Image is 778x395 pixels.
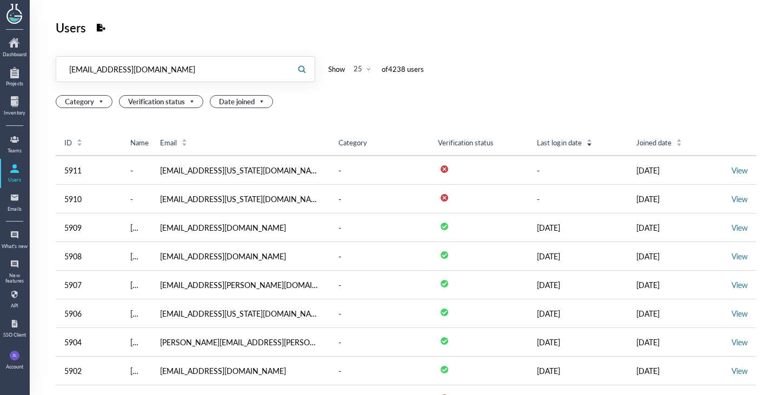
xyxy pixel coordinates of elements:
i: icon: caret-down [676,142,682,145]
div: Teams [1,148,28,153]
td: 5902 [56,357,122,385]
div: - [338,307,341,320]
span: Last login date [537,138,581,148]
a: Users [1,160,28,187]
a: View [732,308,748,319]
a: Projects [1,64,28,91]
td: [EMAIL_ADDRESS][US_STATE][DOMAIN_NAME] [151,299,330,328]
a: View [732,337,748,347]
td: 5906 [56,299,122,328]
div: [DATE] [636,336,719,349]
a: View [732,193,748,204]
div: New features [1,273,28,284]
td: Lucas Lefevre [122,328,151,357]
a: View [732,365,748,376]
a: Teams [1,131,28,158]
span: JL [12,351,17,360]
i: icon: caret-down [586,142,592,145]
a: View [732,222,748,233]
i: icon: caret-down [77,142,83,145]
a: View [732,251,748,262]
i: icon: caret-down [181,142,187,145]
td: [EMAIL_ADDRESS][US_STATE][DOMAIN_NAME] [151,185,330,213]
div: [DATE] [636,164,719,177]
div: Emails [1,206,28,212]
div: - [338,336,341,349]
div: Projects [1,81,28,86]
div: [DATE] [636,364,719,377]
td: 5909 [56,213,122,242]
div: [DATE] [537,250,619,263]
a: What's new [1,226,28,253]
div: - [338,364,341,377]
td: - [122,185,151,213]
a: SSO Client [1,315,28,342]
div: Users [56,17,86,38]
div: Sort [76,137,83,147]
div: Users [1,177,28,183]
td: 5911 [56,156,122,185]
td: 5907 [56,271,122,299]
div: [DATE] [636,221,719,234]
div: [DATE] [636,250,719,263]
i: icon: caret-up [181,137,187,140]
td: [EMAIL_ADDRESS][PERSON_NAME][DOMAIN_NAME] [151,271,330,299]
td: - [122,156,151,185]
td: Navya Kharidi [122,271,151,299]
a: New features [1,256,28,284]
td: [EMAIL_ADDRESS][US_STATE][DOMAIN_NAME] [151,156,330,185]
td: Sam Harper [122,357,151,385]
div: Account [6,364,23,370]
div: [DATE] [537,278,619,291]
i: icon: caret-up [586,137,592,140]
div: SSO Client [1,332,28,338]
span: Verification status [128,96,196,108]
td: [EMAIL_ADDRESS][DOMAIN_NAME] [151,357,330,385]
td: [PERSON_NAME][EMAIL_ADDRESS][PERSON_NAME][DOMAIN_NAME] [151,328,330,357]
span: ID [64,138,72,148]
span: Email [160,138,177,148]
div: [DATE] [537,336,619,349]
i: icon: caret-up [676,137,682,140]
td: 5910 [56,185,122,213]
td: Kristine Ensign [122,299,151,328]
a: View [732,279,748,290]
div: Sort [676,137,682,147]
td: [EMAIL_ADDRESS][DOMAIN_NAME] [151,242,330,271]
div: - [338,221,341,234]
td: Eunji Kwon [122,242,151,271]
div: [DATE] [537,307,619,320]
div: Show of 4238 user s [328,63,424,76]
div: Inventory [1,110,28,116]
td: - [528,185,628,213]
i: icon: caret-up [77,137,83,140]
div: What's new [1,244,28,249]
div: [DATE] [636,307,719,320]
td: 5904 [56,328,122,357]
span: Verification status [438,137,494,148]
div: Dashboard [1,52,28,57]
span: Joined date [636,138,671,148]
div: Sort [586,137,593,147]
div: - [338,278,341,291]
div: Sort [181,137,188,147]
a: Inventory [1,93,28,120]
div: [DATE] [636,192,719,205]
span: Category [338,137,367,148]
span: Date joined [219,96,266,108]
a: Emails [1,189,28,216]
div: - [338,192,341,205]
td: 5908 [56,242,122,271]
div: [DATE] [537,221,619,234]
div: - [338,250,341,263]
td: [EMAIL_ADDRESS][DOMAIN_NAME] [151,213,330,242]
div: 25 [354,64,362,73]
span: Category [65,96,105,108]
div: - [338,164,341,177]
td: - [528,156,628,185]
a: Dashboard [1,35,28,62]
div: [DATE] [537,364,619,377]
a: API [1,286,28,313]
a: View [732,165,748,176]
span: Name [130,138,149,148]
